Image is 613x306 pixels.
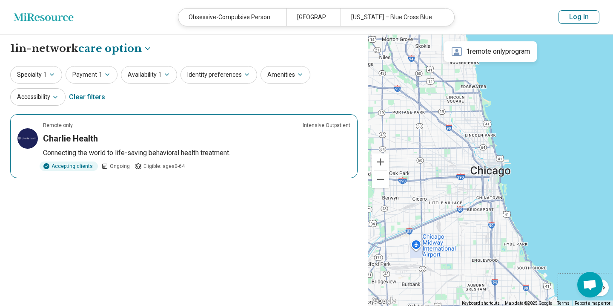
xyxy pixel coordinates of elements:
a: Terms (opens in new tab) [557,301,570,306]
span: Map data ©2025 Google [505,301,552,306]
p: Connecting the world to life-saving behavioral health treatment. [43,148,350,158]
button: Amenities [261,66,310,84]
span: 1 [158,70,162,79]
div: Accepting clients [40,162,98,171]
button: Availability1 [121,66,177,84]
p: Intensive Outpatient [303,121,350,129]
div: Obsessive-Compulsive Personality [178,9,286,26]
div: Clear filters [69,87,105,107]
div: Open chat [577,272,603,297]
h3: Charlie Health [43,133,98,144]
button: Zoom in [372,153,389,170]
button: Accessibility [10,88,66,106]
span: Ongoing [110,162,130,170]
span: 1 [43,70,47,79]
button: Zoom out [372,171,389,188]
p: Remote only [43,121,73,129]
button: Log In [559,10,599,24]
span: care option [78,41,142,56]
a: Report a map error [575,301,610,306]
button: Care options [78,41,152,56]
button: Identity preferences [180,66,257,84]
div: [US_STATE] – Blue Cross Blue Shield [341,9,449,26]
span: Eligible: ages 0-64 [143,162,185,170]
span: 1 [99,70,102,79]
h1: 1 in-network [10,41,152,56]
div: [GEOGRAPHIC_DATA], [GEOGRAPHIC_DATA] [286,9,341,26]
div: 1 remote only program [444,41,537,62]
button: Payment1 [66,66,117,84]
button: Specialty1 [10,66,62,84]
